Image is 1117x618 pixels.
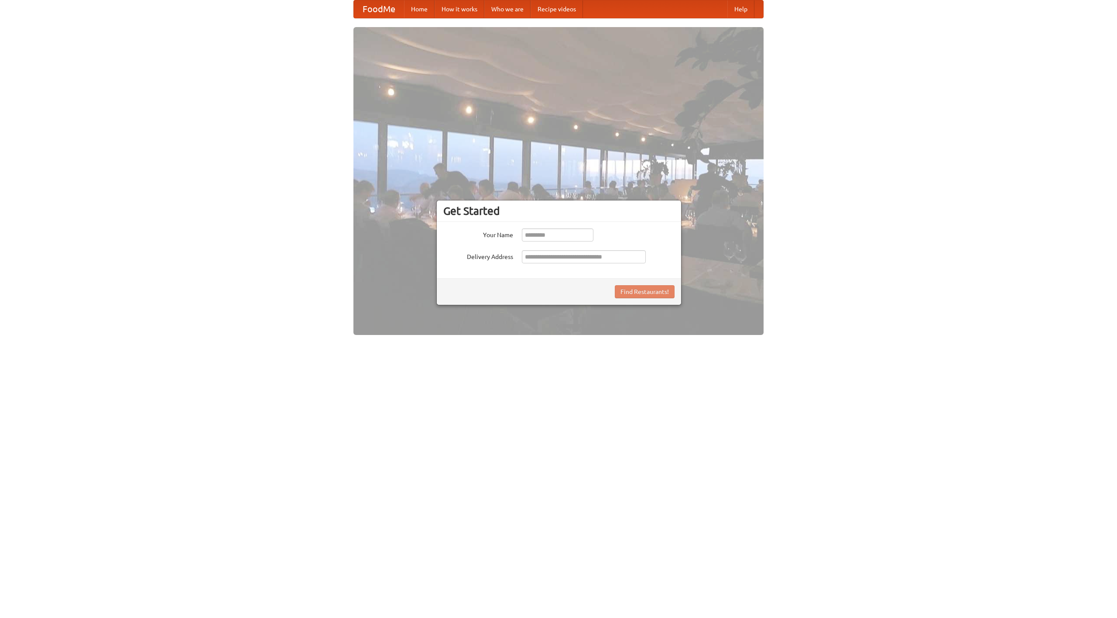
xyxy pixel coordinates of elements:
h3: Get Started [443,204,675,218]
a: Help [727,0,754,18]
label: Your Name [443,228,513,239]
a: How it works [435,0,484,18]
a: Who we are [484,0,531,18]
a: FoodMe [354,0,404,18]
a: Home [404,0,435,18]
button: Find Restaurants! [615,285,675,298]
label: Delivery Address [443,250,513,261]
a: Recipe videos [531,0,583,18]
